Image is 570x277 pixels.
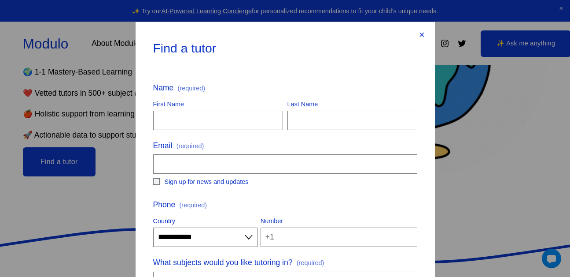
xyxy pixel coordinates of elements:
[165,176,249,187] span: Sign up for news and updates
[153,256,293,270] span: What subjects would you like tutoring in?
[153,198,176,212] span: Phone
[417,30,427,40] div: Close
[178,85,206,91] span: (required)
[287,98,417,111] div: Last Name
[177,140,204,152] span: (required)
[297,257,324,269] span: (required)
[180,202,207,208] span: (required)
[153,40,408,57] div: Find a tutor
[153,215,257,228] div: Country
[261,215,417,228] div: Number
[153,98,283,111] div: First Name
[153,139,173,153] span: Email
[153,81,174,95] span: Name
[153,178,160,185] input: Sign up for news and updates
